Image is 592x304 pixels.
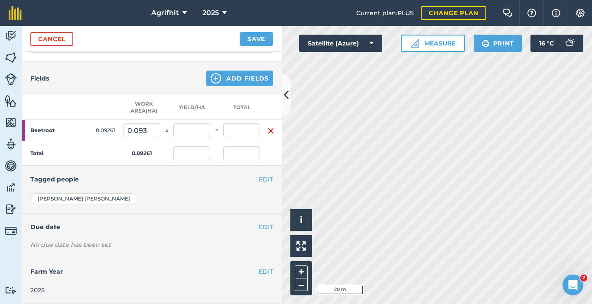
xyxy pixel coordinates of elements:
[5,225,17,237] img: svg+xml;base64,PD94bWwgdmVyc2lvbj0iMS4wIiBlbmNvZGluZz0idXRmLTgiPz4KPCEtLSBHZW5lcmF0b3I6IEFkb2JlIE...
[30,175,273,184] h4: Tagged people
[210,120,223,141] td: =
[295,278,308,291] button: –
[296,241,306,251] img: Four arrows, one pointing top left, one top right, one bottom right and the last bottom left
[295,265,308,278] button: +
[561,35,578,52] img: svg+xml;base64,PD94bWwgdmVyc2lvbj0iMS4wIiBlbmNvZGluZz0idXRmLTgiPz4KPCEtLSBHZW5lcmF0b3I6IEFkb2JlIE...
[527,9,537,17] img: A question mark icon
[552,8,560,18] img: svg+xml;base64,PHN2ZyB4bWxucz0iaHR0cDovL3d3dy53My5vcmcvMjAwMC9zdmciIHdpZHRoPSIxNyIgaGVpZ2h0PSIxNy...
[132,150,152,156] strong: 0.09261
[223,95,260,120] th: Total
[259,222,273,232] button: EDIT
[151,8,179,18] span: Agrifhit
[300,214,303,225] span: i
[267,126,274,136] img: svg+xml;base64,PHN2ZyB4bWxucz0iaHR0cDovL3d3dy53My5vcmcvMjAwMC9zdmciIHdpZHRoPSIxNiIgaGVpZ2h0PSIyNC...
[5,138,17,151] img: svg+xml;base64,PD94bWwgdmVyc2lvbj0iMS4wIiBlbmNvZGluZz0idXRmLTgiPz4KPCEtLSBHZW5lcmF0b3I6IEFkb2JlIE...
[9,6,22,20] img: fieldmargin Logo
[30,267,273,276] h4: Farm Year
[5,73,17,85] img: svg+xml;base64,PD94bWwgdmVyc2lvbj0iMS4wIiBlbmNvZGluZz0idXRmLTgiPz4KPCEtLSBHZW5lcmF0b3I6IEFkb2JlIE...
[30,74,49,83] h4: Fields
[30,127,71,134] strong: Beetroot
[259,175,273,184] button: EDIT
[5,286,17,294] img: svg+xml;base64,PD94bWwgdmVyc2lvbj0iMS4wIiBlbmNvZGluZz0idXRmLTgiPz4KPCEtLSBHZW5lcmF0b3I6IEFkb2JlIE...
[575,9,585,17] img: A cog icon
[481,38,490,49] img: svg+xml;base64,PHN2ZyB4bWxucz0iaHR0cDovL3d3dy53My5vcmcvMjAwMC9zdmciIHdpZHRoPSIxOSIgaGVpZ2h0PSIyNC...
[30,285,273,295] div: 2025
[502,9,513,17] img: Two speech bubbles overlapping with the left bubble in the forefront
[240,32,273,46] button: Save
[530,35,583,52] button: 16 °C
[421,6,486,20] a: Change plan
[30,32,73,46] a: Cancel
[539,35,554,52] span: 16 ° C
[5,159,17,172] img: svg+xml;base64,PD94bWwgdmVyc2lvbj0iMS4wIiBlbmNvZGluZz0idXRmLTgiPz4KPCEtLSBHZW5lcmF0b3I6IEFkb2JlIE...
[30,240,273,249] div: No due date has been set
[5,51,17,64] img: svg+xml;base64,PHN2ZyB4bWxucz0iaHR0cDovL3d3dy53My5vcmcvMjAwMC9zdmciIHdpZHRoPSI1NiIgaGVpZ2h0PSI2MC...
[259,267,273,276] button: EDIT
[563,275,583,295] iframe: Intercom live chat
[124,95,160,120] th: Work area ( Ha )
[211,73,221,84] img: svg+xml;base64,PHN2ZyB4bWxucz0iaHR0cDovL3d3dy53My5vcmcvMjAwMC9zdmciIHdpZHRoPSIxNCIgaGVpZ2h0PSIyNC...
[173,95,210,120] th: Yield / Ha
[401,35,465,52] button: Measure
[5,94,17,107] img: svg+xml;base64,PHN2ZyB4bWxucz0iaHR0cDovL3d3dy53My5vcmcvMjAwMC9zdmciIHdpZHRoPSI1NiIgaGVpZ2h0PSI2MC...
[5,203,17,216] img: svg+xml;base64,PD94bWwgdmVyc2lvbj0iMS4wIiBlbmNvZGluZz0idXRmLTgiPz4KPCEtLSBHZW5lcmF0b3I6IEFkb2JlIE...
[5,181,17,194] img: svg+xml;base64,PD94bWwgdmVyc2lvbj0iMS4wIiBlbmNvZGluZz0idXRmLTgiPz4KPCEtLSBHZW5lcmF0b3I6IEFkb2JlIE...
[290,209,312,231] button: i
[30,193,137,204] div: [PERSON_NAME] [PERSON_NAME]
[299,35,382,52] button: Satellite (Azure)
[5,29,17,42] img: svg+xml;base64,PD94bWwgdmVyc2lvbj0iMS4wIiBlbmNvZGluZz0idXRmLTgiPz4KPCEtLSBHZW5lcmF0b3I6IEFkb2JlIE...
[580,275,587,281] span: 2
[356,8,414,18] span: Current plan : PLUS
[160,120,173,141] td: x
[206,71,273,86] button: Add Fields
[5,116,17,129] img: svg+xml;base64,PHN2ZyB4bWxucz0iaHR0cDovL3d3dy53My5vcmcvMjAwMC9zdmciIHdpZHRoPSI1NiIgaGVpZ2h0PSI2MC...
[30,150,43,156] strong: Total
[30,222,273,232] h4: Due date
[202,8,219,18] span: 2025
[87,120,124,141] td: 0.09261
[474,35,522,52] button: Print
[410,39,419,48] img: Ruler icon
